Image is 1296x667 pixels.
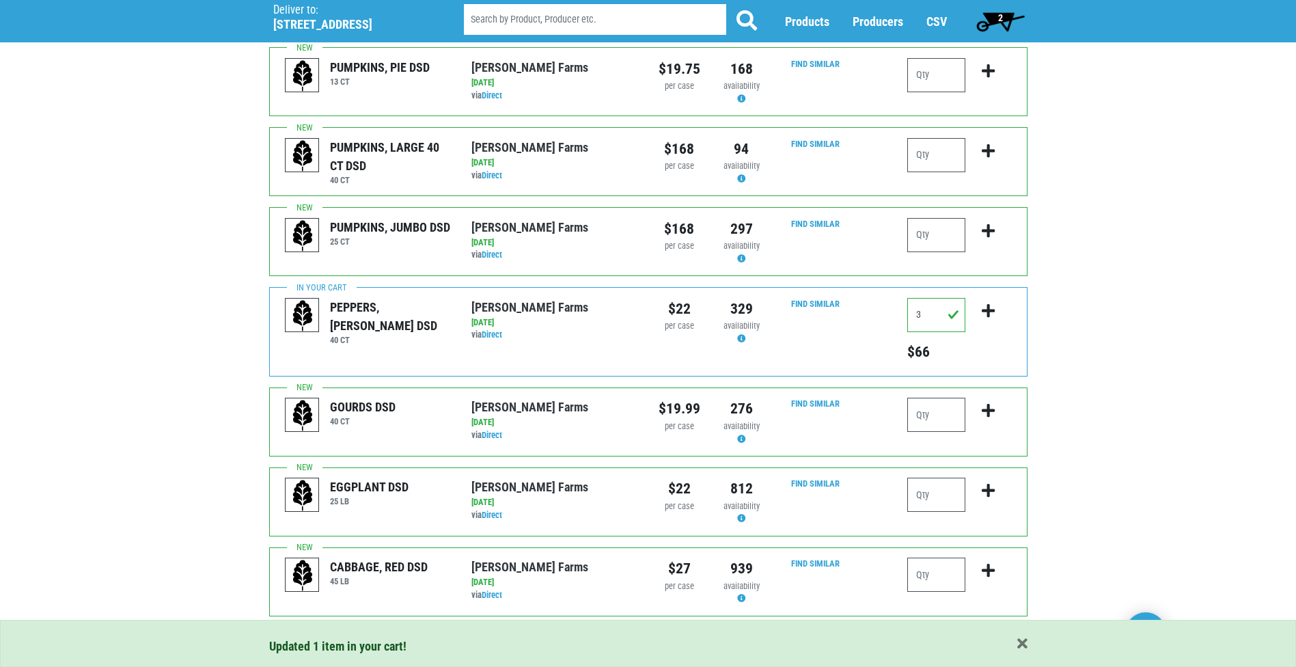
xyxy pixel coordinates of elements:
a: Direct [482,90,502,100]
input: Qty [907,298,965,332]
div: $168 [659,138,700,160]
h6: 25 LB [330,496,409,506]
img: placeholder-variety-43d6402dacf2d531de610a020419775a.svg [286,219,320,253]
input: Qty [907,398,965,432]
div: 329 [721,298,762,320]
div: PUMPKINS, PIE DSD [330,58,430,77]
div: [DATE] [471,576,637,589]
div: $27 [659,558,700,580]
span: availability [723,501,760,511]
span: availability [723,81,760,91]
span: availability [723,161,760,171]
div: via [471,90,637,103]
div: per case [659,240,700,253]
img: placeholder-variety-43d6402dacf2d531de610a020419775a.svg [286,478,320,513]
div: per case [659,420,700,433]
div: PUMPKINS, LARGE 40 CT DSD [330,138,451,175]
input: Qty [907,478,965,512]
div: per case [659,160,700,173]
div: via [471,169,637,182]
span: availability [723,581,760,591]
h6: 40 CT [330,175,451,185]
h6: 25 CT [330,236,450,247]
a: Find Similar [791,299,840,309]
span: availability [723,241,760,251]
img: placeholder-variety-43d6402dacf2d531de610a020419775a.svg [286,558,320,593]
span: availability [723,321,760,331]
a: [PERSON_NAME] Farms [471,560,588,574]
div: per case [659,80,700,93]
a: Direct [482,510,502,520]
div: 812 [721,478,762,500]
div: EGGPLANT DSD [330,478,409,496]
div: $19.99 [659,398,700,420]
a: Find Similar [791,59,840,69]
div: per case [659,500,700,513]
a: Producers [853,14,903,29]
a: CSV [926,14,947,29]
input: Qty [907,558,965,592]
div: via [471,329,637,342]
a: [PERSON_NAME] Farms [471,220,588,234]
div: per case [659,580,700,593]
div: $22 [659,478,700,500]
div: 168 [721,58,762,80]
div: per case [659,320,700,333]
input: Qty [907,58,965,92]
a: [PERSON_NAME] Farms [471,400,588,414]
h6: 45 LB [330,576,428,586]
a: Products [785,14,829,29]
div: $168 [659,218,700,240]
h6: 40 CT [330,416,396,426]
h5: Total price [907,343,965,361]
a: 2 [970,8,1031,35]
p: Deliver to: [273,3,429,17]
div: PUMPKINS, JUMBO DSD [330,218,450,236]
div: Updated 1 item in your cart! [269,637,1028,655]
span: 2 [998,12,1003,23]
div: [DATE] [471,496,637,509]
div: via [471,429,637,442]
h6: 13 CT [330,77,430,87]
div: [DATE] [471,316,637,329]
img: placeholder-variety-43d6402dacf2d531de610a020419775a.svg [286,299,320,333]
div: $22 [659,298,700,320]
a: [PERSON_NAME] Farms [471,480,588,494]
input: Qty [907,138,965,172]
div: 297 [721,218,762,240]
div: PEPPERS, [PERSON_NAME] DSD [330,298,451,335]
a: Find Similar [791,558,840,569]
img: placeholder-variety-43d6402dacf2d531de610a020419775a.svg [286,139,320,173]
div: [DATE] [471,416,637,429]
span: availability [723,421,760,431]
a: Find Similar [791,219,840,229]
a: [PERSON_NAME] Farms [471,60,588,74]
div: CABBAGE, RED DSD [330,558,428,576]
img: placeholder-variety-43d6402dacf2d531de610a020419775a.svg [286,398,320,433]
a: Direct [482,430,502,440]
div: 939 [721,558,762,580]
div: via [471,589,637,602]
div: via [471,249,637,262]
div: $19.75 [659,58,700,80]
a: Direct [482,329,502,340]
a: Direct [482,170,502,180]
a: Direct [482,249,502,260]
div: [DATE] [471,156,637,169]
input: Qty [907,218,965,252]
a: Find Similar [791,139,840,149]
div: 94 [721,138,762,160]
a: Direct [482,590,502,600]
div: via [471,509,637,522]
div: 276 [721,398,762,420]
a: [PERSON_NAME] Farms [471,140,588,154]
div: [DATE] [471,77,637,90]
input: Search by Product, Producer etc. [464,4,726,35]
div: Availability may be subject to change. [721,320,762,346]
h5: [STREET_ADDRESS] [273,17,429,32]
img: placeholder-variety-43d6402dacf2d531de610a020419775a.svg [286,59,320,93]
div: GOURDS DSD [330,398,396,416]
div: [DATE] [471,236,637,249]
